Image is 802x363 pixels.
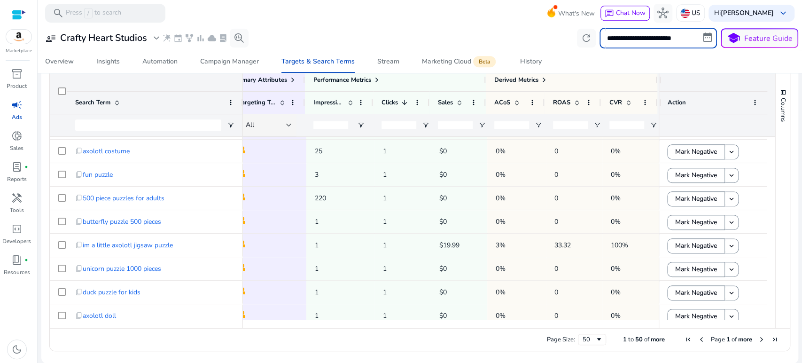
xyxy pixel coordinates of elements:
[496,306,537,325] p: 0%
[196,33,205,43] span: bar_chart
[727,242,736,250] mat-icon: keyboard_arrow_down
[83,306,116,325] span: axolotl doll
[732,335,737,344] span: of
[611,288,621,297] span: 0%
[11,68,23,79] span: inventory_2
[7,175,27,183] p: Reports
[675,236,717,255] span: Mark Negative
[75,194,83,202] span: content_copy
[727,171,736,180] mat-icon: keyboard_arrow_down
[675,166,717,185] span: Mark Negative
[554,264,558,273] span: 0
[439,306,479,325] p: $0
[383,194,387,203] span: 1
[162,33,171,43] span: wand_stars
[439,212,479,231] p: $0
[315,165,366,184] p: 3
[438,98,453,107] span: Sales
[685,336,692,343] div: First Page
[609,98,622,107] span: CVR
[667,191,725,206] button: Mark Negative
[692,5,701,21] p: US
[439,165,479,184] p: $0
[53,8,64,19] span: search
[383,241,387,250] span: 1
[83,189,164,208] span: 500 piece puzzles for adults
[727,148,736,156] mat-icon: keyboard_arrow_down
[744,33,793,44] p: Feature Guide
[623,335,627,344] span: 1
[383,217,387,226] span: 1
[578,334,606,345] div: Page Size
[520,58,542,65] div: History
[711,335,725,344] span: Page
[554,194,558,203] span: 0
[230,29,249,47] button: search_insights
[554,311,558,320] span: 0
[11,161,23,173] span: lab_profile
[554,147,558,156] span: 0
[473,56,496,67] span: Beta
[6,30,31,44] img: amazon.svg
[422,58,498,65] div: Marketing Cloud
[142,58,178,65] div: Automation
[727,289,736,297] mat-icon: keyboard_arrow_down
[554,217,558,226] span: 0
[558,5,595,22] span: What's New
[667,144,725,159] button: Mark Negative
[234,76,287,84] span: Primary Attributes
[422,121,429,129] button: Open Filter Menu
[628,335,634,344] span: to
[151,32,162,44] span: expand_more
[315,189,366,208] p: 220
[611,264,621,273] span: 0%
[377,58,399,65] div: Stream
[383,311,387,320] span: 1
[554,170,558,179] span: 0
[778,8,789,19] span: keyboard_arrow_down
[554,288,558,297] span: 0
[721,8,774,17] b: [PERSON_NAME]
[83,142,130,161] span: axolotl costume
[315,236,366,255] p: 1
[738,335,752,344] span: more
[383,264,387,273] span: 1
[535,121,542,129] button: Open Filter Menu
[315,306,366,325] p: 1
[680,8,690,18] img: us.svg
[200,58,259,65] div: Campaign Manager
[75,98,110,107] span: Search Term
[721,28,798,48] button: schoolFeature Guide
[207,33,217,43] span: cloud
[727,195,736,203] mat-icon: keyboard_arrow_down
[635,335,643,344] span: 50
[494,98,510,107] span: ACoS
[605,9,614,18] span: chat
[611,217,621,226] span: 0%
[185,33,194,43] span: family_history
[11,192,23,204] span: handyman
[83,165,113,184] span: fun puzzle
[667,215,725,230] button: Mark Negative
[439,236,479,255] p: $19.99
[24,258,28,262] span: fiber_manual_record
[11,223,23,235] span: code_blocks
[45,58,74,65] div: Overview
[45,32,56,44] span: user_attributes
[496,165,537,184] p: 0%
[75,171,83,178] span: content_copy
[496,142,537,161] p: 0%
[315,212,366,231] p: 1
[650,121,657,129] button: Open Filter Menu
[75,312,83,319] span: content_copy
[667,309,725,324] button: Mark Negative
[439,189,479,208] p: $0
[675,142,717,161] span: Mark Negative
[6,47,32,55] p: Marketplace
[75,241,83,249] span: content_copy
[75,147,83,155] span: content_copy
[583,335,595,344] div: 50
[496,259,537,278] p: 0%
[675,307,717,326] span: Mark Negative
[10,144,23,152] p: Sales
